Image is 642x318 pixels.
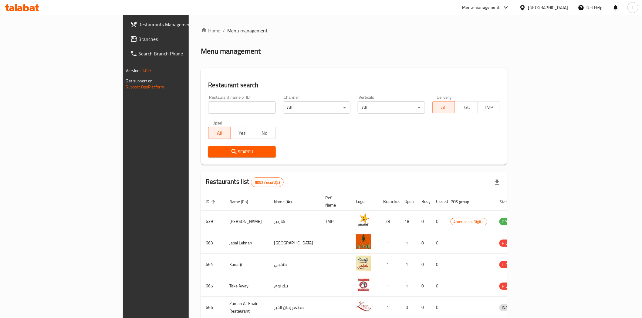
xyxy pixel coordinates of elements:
div: [GEOGRAPHIC_DATA] [528,4,568,11]
td: 0 [431,232,446,254]
span: HIDDEN [499,283,518,290]
td: [GEOGRAPHIC_DATA] [269,232,320,254]
span: POS group [451,198,477,205]
th: Busy [417,192,431,211]
th: Closed [431,192,446,211]
span: Yes [233,129,251,137]
a: Branches [125,32,230,46]
span: Restaurants Management [139,21,225,28]
input: Search for restaurant name or ID.. [208,101,275,114]
span: TGO [458,103,475,112]
span: Version: [126,67,141,75]
button: All [208,127,231,139]
td: Take Away [225,275,269,297]
div: All [283,101,350,114]
span: Name (En) [229,198,256,205]
span: Name (Ar) [274,198,300,205]
td: 23 [378,211,400,232]
td: 1 [378,232,400,254]
span: OPEN [499,218,514,225]
td: 1 [400,254,417,275]
img: Zaman Al-Khair Restaurant [356,299,371,314]
td: هارديز [269,211,320,232]
div: Total records count [251,177,284,187]
label: Delivery [437,95,452,99]
td: Jabal Lebnan [225,232,269,254]
img: Take Away [356,277,371,292]
div: All [358,101,425,114]
td: 0 [431,275,446,297]
img: Kanafji [356,256,371,271]
div: Export file [490,175,505,190]
td: 0 [417,275,431,297]
span: ID [206,198,217,205]
span: Branches [139,35,225,43]
th: Open [400,192,417,211]
td: TMP [320,211,351,232]
span: Menu management [227,27,268,34]
img: Jabal Lebnan [356,234,371,249]
button: No [253,127,276,139]
span: INACTIVE [499,304,520,311]
span: All [435,103,453,112]
td: 1 [378,275,400,297]
th: Branches [378,192,400,211]
th: Logo [351,192,378,211]
span: 1.0.0 [142,67,151,75]
span: Search [213,148,271,156]
td: 1 [378,254,400,275]
span: Americana-Digital [451,218,487,225]
td: 0 [431,211,446,232]
button: TGO [455,101,478,113]
span: Ref. Name [325,194,344,209]
div: INACTIVE [499,304,520,311]
span: HIDDEN [499,261,518,268]
span: 9052 record(s) [251,180,283,185]
td: Kanafji [225,254,269,275]
td: [PERSON_NAME] [225,211,269,232]
h2: Restaurant search [208,81,500,90]
div: HIDDEN [499,261,518,268]
td: 0 [417,232,431,254]
span: All [211,129,228,137]
td: 0 [431,254,446,275]
div: Menu-management [462,4,500,11]
img: Hardee's [356,213,371,228]
td: 18 [400,211,417,232]
span: Search Branch Phone [139,50,225,57]
span: Get support on: [126,77,154,85]
td: 0 [417,211,431,232]
a: Search Branch Phone [125,46,230,61]
button: All [432,101,455,113]
span: Status [499,198,519,205]
span: I [632,4,633,11]
h2: Menu management [201,46,261,56]
span: TMP [480,103,498,112]
td: 1 [400,275,417,297]
span: No [256,129,273,137]
td: تيك آوي [269,275,320,297]
span: HIDDEN [499,240,518,247]
a: Support.OpsPlatform [126,83,164,91]
button: Search [208,146,275,157]
button: Yes [231,127,253,139]
a: Restaurants Management [125,17,230,32]
label: Upsell [212,121,224,125]
h2: Restaurants list [206,177,284,187]
td: 0 [417,254,431,275]
td: 1 [400,232,417,254]
td: كنفجي [269,254,320,275]
nav: breadcrumb [201,27,507,34]
button: TMP [477,101,500,113]
div: OPEN [499,218,514,225]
